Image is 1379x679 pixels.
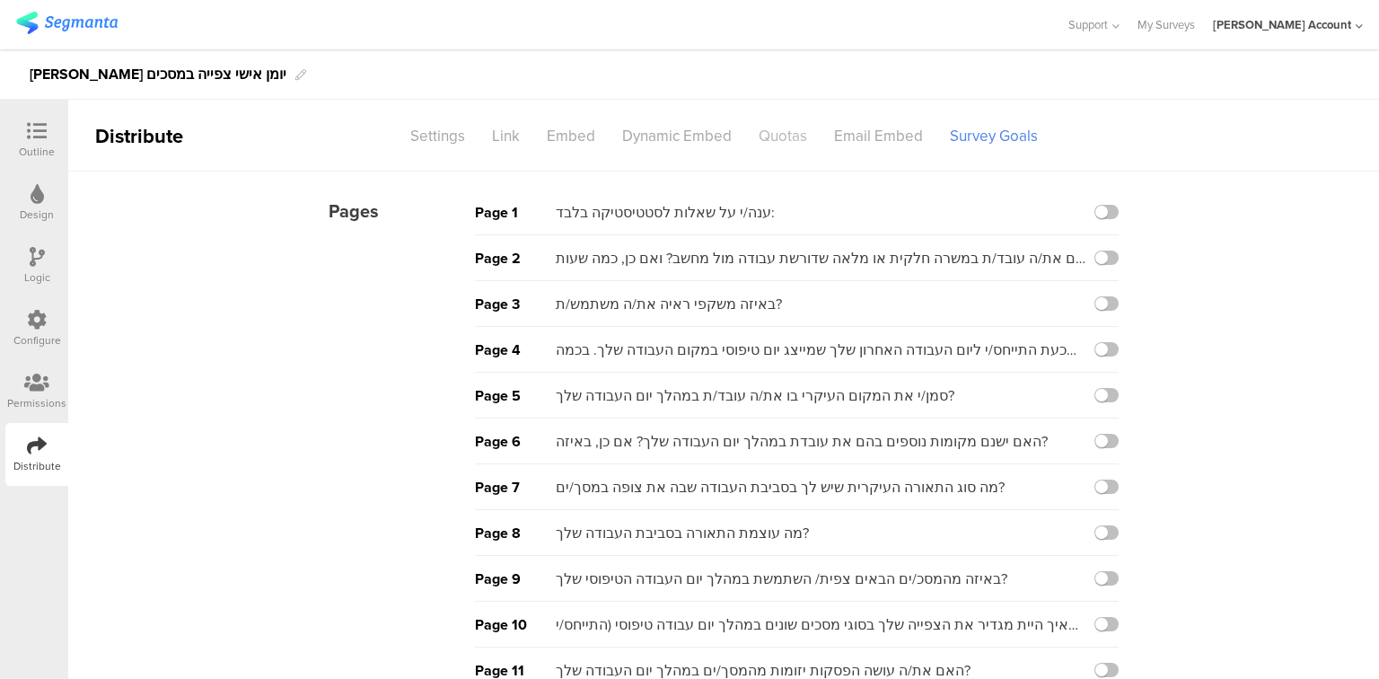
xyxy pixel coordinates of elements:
div: ענה/י על שאלות לסטטיסטיקה בלבד: [556,202,775,223]
div: מה עוצמת התאורה בסביבת העבודה שלך? [556,523,809,543]
span: Support [1068,16,1108,33]
div: [PERSON_NAME] Account [1213,16,1351,33]
div: Link [479,120,533,152]
div: Page 8 [475,523,556,543]
div: [PERSON_NAME] יומן אישי צפייה במסכים [30,60,286,89]
div: מה סוג התאורה העיקרית שיש לך בסביבת העבודה שבה את צופה במסך/ים? [556,477,1005,498]
div: Pages [329,198,475,225]
div: Page 3 [475,294,556,314]
div: האם את/ה עובד/ת במשרה חלקית או מלאה שדורשת עבודה מול מחשב? ואם כן, כמה שעות ביום ממוצע את/ה עובד/ת? [556,248,1094,269]
div: באיזה משקפי ראיה את/ה משתמש/ת? [556,294,782,314]
div: Design [20,207,54,223]
div: Logic [24,269,50,286]
div: Page 5 [475,385,556,406]
div: Page 10 [475,614,556,635]
div: Settings [397,120,479,152]
div: Distribute [68,121,275,151]
div: Page 9 [475,569,556,589]
div: Page 6 [475,431,556,452]
img: segmanta logo [16,12,118,34]
div: Page 2 [475,248,556,269]
div: סמן/י את המקום העיקרי בו את/ה עובד/ת במהלך יום העבודה שלך? [556,385,954,406]
div: Email Embed [821,120,936,152]
div: כעת התייחס/י ליום העבודה האחרון שלך שמייצג יום טיפוסי במקום העבודה שלך. בכמה משקפי ראיה אופטיים ה... [556,339,1094,360]
div: Page 7 [475,477,556,498]
div: האם ישנם מקומות נוספים בהם את עובדת במהלך יום העבודה שלך? אם כן, באיזה? [556,431,1048,452]
div: Dynamic Embed [609,120,745,152]
div: Configure [13,332,61,348]
div: באיזה מהמסכ/ים הבאים צפית/ השתמשת במהלך יום העבודה הטיפוסי שלך? [556,569,1007,589]
div: Permissions [7,395,66,411]
div: Survey Goals [936,120,1051,152]
div: איך היית מגדיר את הצפייה שלך בסוגי מסכים שונים במהלך יום עבודה טיפוסי (התייחס/י למחשב, טאבלט, טלפ... [556,614,1094,635]
div: Outline [19,144,55,160]
div: Page 1 [475,202,556,223]
div: Quotas [745,120,821,152]
div: Distribute [13,458,61,474]
div: Page 4 [475,339,556,360]
div: Embed [533,120,609,152]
